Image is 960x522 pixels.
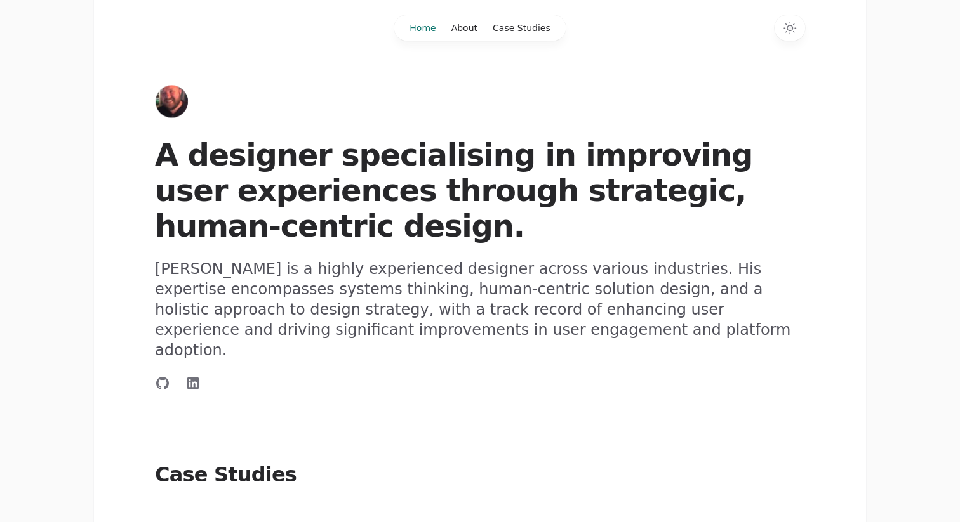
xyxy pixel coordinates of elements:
a: About [444,15,485,41]
p: [PERSON_NAME] is a highly experienced designer across various industries. His expertise encompass... [155,259,805,360]
h2: Case Studies [155,462,805,487]
a: Case Studies [485,15,558,41]
button: Switch to dark theme [775,15,805,41]
a: Home [156,85,188,117]
a: Connect with me on LinkedIn [185,375,201,391]
h1: A designer specialising in improving user experiences through strategic, human-centric design. [155,137,805,244]
a: Connect with me on GitHub [155,375,170,391]
a: Home [402,15,443,41]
